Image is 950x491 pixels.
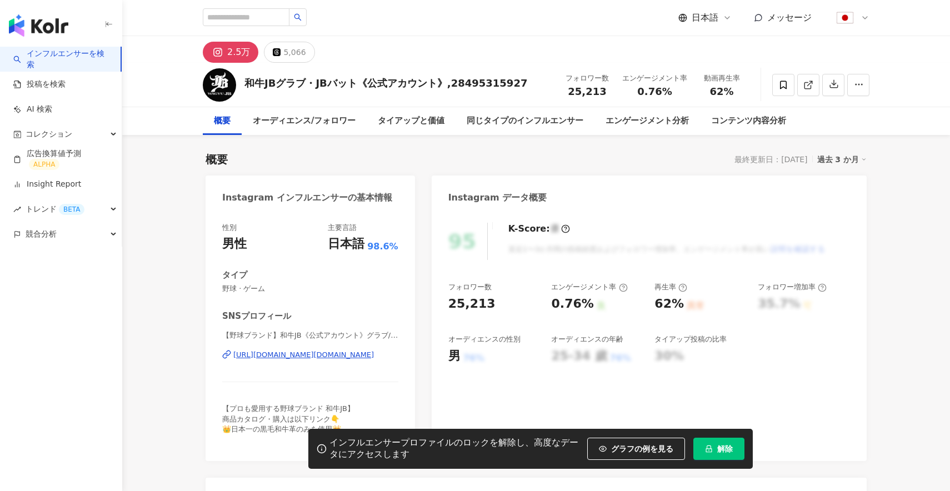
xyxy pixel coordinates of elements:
div: 動画再生率 [701,73,743,84]
span: トレンド [26,197,84,222]
div: 概要 [214,114,231,128]
span: 25,213 [568,86,606,97]
div: [URL][DOMAIN_NAME][DOMAIN_NAME] [233,350,374,360]
span: search [294,13,302,21]
div: 最終更新日：[DATE] [734,155,807,164]
div: オーディエンスの年齢 [551,334,623,344]
div: BETA [59,204,84,215]
div: エンゲージメント率 [622,73,687,84]
div: 25,213 [448,295,496,313]
div: Instagram インフルエンサーの基本情報 [222,192,392,204]
div: フォロワー増加率 [758,282,827,292]
div: 和牛JBグラブ・JBバット《公式アカウント》,28495315927 [244,76,527,90]
div: タイアップと価値 [378,114,444,128]
img: flag-Japan-800x800.png [834,7,856,28]
div: SNSプロフィール [222,310,291,322]
div: 男 [448,348,461,365]
a: AI 検索 [13,104,52,115]
div: インフルエンサープロファイルのロックを解除し、高度なデータにアクセスします [329,437,582,460]
div: オーディエンスの性別 [448,334,521,344]
div: 主要言語 [328,223,357,233]
span: rise [13,206,21,213]
div: オーディエンス/フォロワー [253,114,356,128]
img: logo [9,14,68,37]
button: グラフの例を見る [587,438,685,460]
a: Insight Report [13,179,81,190]
span: 0.76% [637,86,672,97]
div: 日本語 [328,236,364,253]
a: 広告換算値予測ALPHA [13,148,113,171]
button: 2.5万 [203,42,258,63]
div: 男性 [222,236,247,253]
span: 競合分析 [26,222,57,247]
div: 2.5万 [227,44,250,60]
span: 野球 · ゲーム [222,284,398,294]
a: [URL][DOMAIN_NAME][DOMAIN_NAME] [222,350,398,360]
div: 過去 3 か月 [817,152,867,167]
div: エンゲージメント分析 [606,114,689,128]
div: 5,066 [283,44,306,60]
div: 概要 [206,152,228,167]
div: 0.76% [551,295,593,313]
a: 投稿を検索 [13,79,66,90]
img: KOL Avatar [203,68,236,102]
button: 解除 [693,438,744,460]
div: タイアップ投稿の比率 [654,334,727,344]
div: 再生率 [654,282,687,292]
span: 98.6% [367,241,398,253]
span: 【プロも愛用する野球ブランド 和牛JB】 商品カタログ・購入は以下リンク👇 👑日本一の黒毛和牛革のみを使用👑 ⚾️和牛JBグラブ ⚾️和牛JB木製バット・トレーニングバット ⚾️特許取得のメンテ... [222,404,374,483]
span: 【野球ブランド】和牛JB《公式アカウント》グラブ/バット/メンテナンス用品 | wagyujb.official [222,330,398,340]
div: タイプ [222,269,247,281]
span: 日本語 [692,12,718,24]
div: Instagram データ概要 [448,192,547,204]
div: フォロワー数 [448,282,492,292]
span: 62% [709,86,733,97]
div: 62% [654,295,684,313]
a: searchインフルエンサーを検索 [13,48,112,70]
span: lock [705,445,713,453]
button: 5,066 [264,42,314,63]
div: 同じタイプのインフルエンサー [467,114,583,128]
span: グラフの例を見る [611,444,673,453]
span: 解除 [717,444,733,453]
span: コレクション [26,122,72,147]
div: K-Score : [508,223,570,235]
span: メッセージ [767,12,812,23]
div: 性別 [222,223,237,233]
div: エンゲージメント率 [551,282,627,292]
div: フォロワー数 [566,73,609,84]
div: コンテンツ内容分析 [711,114,786,128]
